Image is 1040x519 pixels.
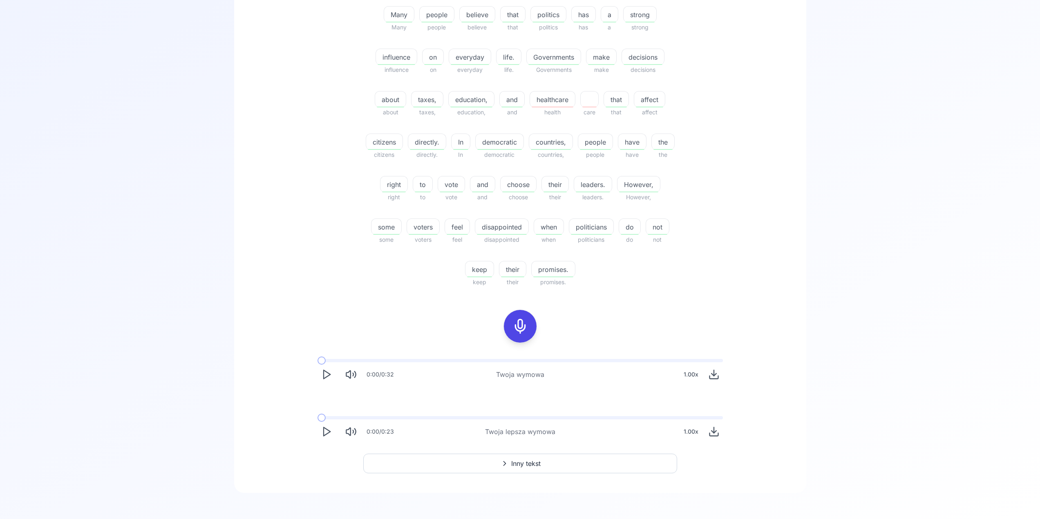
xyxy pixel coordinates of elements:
span: directly. [408,137,446,147]
button: democratic [475,134,524,150]
span: people [419,22,454,32]
span: vote [438,192,465,202]
span: decisions [622,65,664,75]
span: education, [449,95,494,105]
span: about [375,95,406,105]
button: to [413,176,433,192]
span: education, [448,107,494,117]
span: when [534,235,564,245]
span: voters [407,222,439,232]
span: In [452,137,470,147]
div: Twoja lepsza wymowa [485,427,555,437]
span: disappointed [475,222,528,232]
button: Governments [526,49,581,65]
button: people [578,134,613,150]
div: 1.00 x [680,366,702,383]
span: and [470,192,495,202]
span: promises. [531,277,575,287]
button: politics [530,6,566,22]
button: keep [465,261,494,277]
span: care [580,107,599,117]
span: not [646,222,669,232]
span: citizens [366,150,403,160]
span: people [420,10,454,20]
span: Inny tekst [511,459,541,468]
button: their [541,176,569,192]
button: leaders. [574,176,612,192]
span: their [542,180,568,189]
span: strong [624,10,656,20]
button: do [619,218,641,235]
span: However, [617,192,660,202]
button: feel [445,218,470,235]
span: has [571,22,596,32]
span: do [619,222,640,232]
button: Many [384,6,414,22]
span: right [380,192,408,202]
span: not [646,235,669,245]
span: their [499,265,526,274]
span: Many [384,22,414,32]
button: Play [318,365,335,383]
button: vote [438,176,465,192]
span: life. [497,52,521,62]
span: about [375,107,406,117]
span: However, [617,180,660,189]
span: democratic [476,137,523,147]
button: believe [459,6,495,22]
span: Governments [527,52,581,62]
span: that [604,107,629,117]
button: citizens [366,134,403,150]
button: taxes, [411,91,443,107]
span: believe [460,10,495,20]
span: Governments [526,65,581,75]
button: Download audio [705,423,723,441]
button: politicians [569,218,614,235]
button: However, [617,176,660,192]
button: voters [407,218,440,235]
button: strong [623,6,657,22]
button: have [618,134,646,150]
span: taxes, [411,107,443,117]
span: make [586,52,616,62]
span: leaders. [574,180,612,189]
span: choose [500,192,537,202]
button: has [571,6,596,22]
span: affect [634,107,665,117]
span: countries, [529,137,573,147]
span: have [618,150,646,160]
span: the [651,150,675,160]
button: everyday [449,49,491,65]
span: to [413,192,433,202]
button: In [451,134,470,150]
button: about [375,91,406,107]
span: everyday [449,52,491,62]
button: a [601,6,618,22]
span: democratic [475,150,524,160]
button: Inny tekst [363,454,677,473]
button: Download audio [705,365,723,383]
button: and [499,91,525,107]
span: politics [531,10,566,20]
span: feel [445,222,470,232]
button: not [646,218,669,235]
span: citizens [366,137,403,147]
div: 0:00 / 0:23 [367,428,394,436]
span: do [619,235,641,245]
span: on [423,52,443,62]
span: to [413,180,432,189]
span: promises. [532,265,575,274]
span: has [572,10,595,20]
span: vote [438,180,465,189]
button: that [604,91,629,107]
button: Mute [342,423,360,441]
span: life. [496,65,521,75]
button: Mute [342,365,360,383]
span: politics [530,22,566,32]
span: feel [445,235,470,245]
button: the [651,134,675,150]
span: make [586,65,617,75]
button: healthcare [530,91,575,107]
span: their [541,192,569,202]
button: that [500,6,526,22]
